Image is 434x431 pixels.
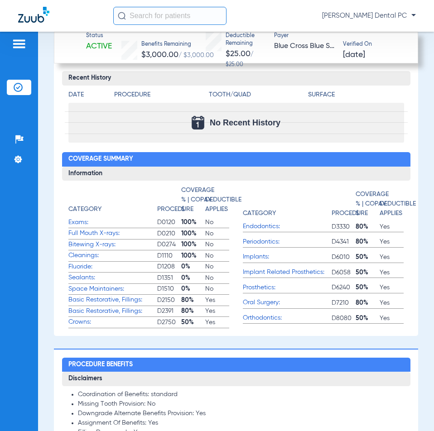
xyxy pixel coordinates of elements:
[181,284,205,293] span: 0%
[205,296,229,305] span: Yes
[205,251,229,260] span: No
[210,118,280,127] span: No Recent History
[243,186,332,221] app-breakdown-title: Category
[205,306,229,316] span: Yes
[181,229,205,238] span: 100%
[356,190,389,218] h4: Coverage % | Copay $
[226,32,266,48] span: Deductible Remaining
[332,314,356,323] span: D8080
[209,90,305,100] h4: Tooth/Quad
[181,240,205,249] span: 100%
[114,90,206,103] app-breakdown-title: Procedure
[78,410,404,418] li: Downgrade Alternate Benefits Provision: Yes
[157,306,181,316] span: D2391
[68,229,157,238] span: Full Mouth X-rays:
[62,167,410,181] h3: Information
[274,32,335,40] span: Payer
[243,283,332,292] span: Prosthetics:
[141,51,178,59] span: $3,000.00
[12,38,26,49] img: hamburger-icon
[332,253,356,262] span: D6010
[380,186,404,221] app-breakdown-title: Deductible Applies
[380,253,404,262] span: Yes
[209,90,305,103] app-breakdown-title: Tooth/Quad
[68,186,157,217] app-breakdown-title: Category
[68,90,106,103] app-breakdown-title: Date
[380,298,404,307] span: Yes
[18,7,49,23] img: Zuub Logo
[205,186,229,217] app-breakdown-title: Deductible Applies
[343,49,365,61] span: [DATE]
[243,237,332,247] span: Periodontics:
[86,32,112,40] span: Status
[62,71,410,86] h3: Recent History
[118,12,126,20] img: Search Icon
[68,205,101,214] h4: Category
[343,41,404,49] span: Verified On
[178,52,214,58] span: / $3,000.00
[205,273,229,283] span: No
[68,273,157,283] span: Sealants:
[62,152,410,167] h2: Coverage Summary
[157,218,181,227] span: D0120
[380,222,404,231] span: Yes
[181,306,205,316] span: 80%
[205,318,229,327] span: Yes
[205,284,229,293] span: No
[243,222,332,231] span: Endodontics:
[157,186,181,217] app-breakdown-title: Procedure
[332,222,356,231] span: D3330
[356,237,380,246] span: 80%
[356,268,380,277] span: 50%
[380,314,404,323] span: Yes
[86,41,112,52] span: Active
[157,262,181,271] span: D1208
[322,11,416,20] span: [PERSON_NAME] Dental PC
[192,116,204,129] img: Calendar
[243,252,332,262] span: Implants:
[380,268,404,277] span: Yes
[332,298,356,307] span: D7210
[356,186,380,221] app-breakdown-title: Coverage % | Copay $
[332,186,356,221] app-breakdown-title: Procedure
[157,205,193,214] h4: Procedure
[68,306,157,316] span: Basic Restorative, Fillings:
[78,419,404,427] li: Assignment Of Benefits: Yes
[157,251,181,260] span: D1110
[68,240,157,249] span: Bitewing X-rays:
[78,400,404,408] li: Missing Tooth Provision: No
[157,318,181,327] span: D2750
[226,50,251,58] span: $25.00
[114,90,206,100] h4: Procedure
[308,90,404,103] app-breakdown-title: Surface
[113,7,227,25] input: Search for patients
[389,388,434,431] div: Chat Widget
[181,318,205,327] span: 50%
[181,251,205,260] span: 100%
[205,218,229,227] span: No
[157,240,181,249] span: D0274
[380,199,416,218] h4: Deductible Applies
[356,283,380,292] span: 50%
[205,262,229,271] span: No
[78,391,404,399] li: Coordination of Benefits: standard
[308,90,404,100] h4: Surface
[205,240,229,249] span: No
[181,218,205,227] span: 100%
[356,298,380,307] span: 80%
[205,195,241,214] h4: Deductible Applies
[205,229,229,238] span: No
[157,296,181,305] span: D2150
[356,222,380,231] span: 80%
[332,268,356,277] span: D6058
[356,314,380,323] span: 50%
[181,296,205,305] span: 80%
[181,273,205,283] span: 0%
[181,262,205,271] span: 0%
[157,284,181,293] span: D1510
[68,295,157,305] span: Basic Restorative, Fillings:
[243,268,332,277] span: Implant Related Prosthetics:
[356,253,380,262] span: 50%
[68,284,157,294] span: Space Maintainers:
[243,209,276,218] h4: Category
